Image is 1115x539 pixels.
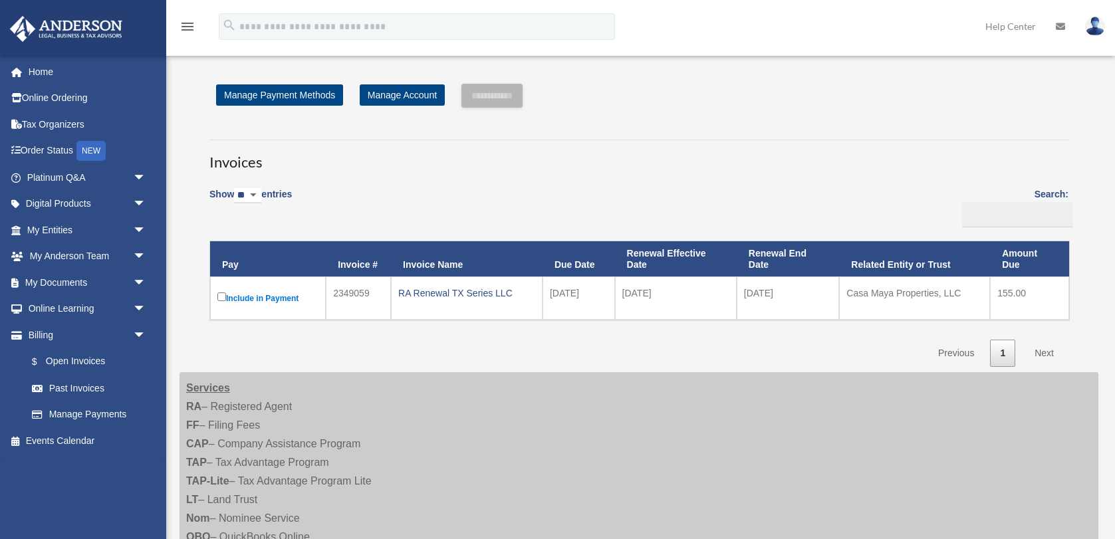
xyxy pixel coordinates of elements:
a: Manage Payment Methods [216,84,343,106]
a: Platinum Q&Aarrow_drop_down [9,164,166,191]
a: Online Ordering [9,85,166,112]
th: Pay: activate to sort column descending [210,241,326,277]
strong: TAP-Lite [186,475,229,486]
a: Order StatusNEW [9,138,166,165]
a: menu [180,23,195,35]
label: Show entries [209,186,292,217]
a: My Entitiesarrow_drop_down [9,217,166,243]
strong: CAP [186,438,209,449]
span: $ [39,354,46,370]
th: Related Entity or Trust: activate to sort column ascending [839,241,990,277]
td: 2349059 [326,276,391,320]
span: arrow_drop_down [133,191,160,218]
a: Manage Payments [19,401,160,428]
a: Manage Account [360,84,445,106]
strong: FF [186,419,199,431]
a: 1 [990,340,1015,367]
a: Past Invoices [19,375,160,401]
th: Amount Due: activate to sort column ascending [990,241,1069,277]
th: Due Date: activate to sort column ascending [543,241,615,277]
img: User Pic [1085,17,1105,36]
strong: Services [186,382,230,393]
td: Casa Maya Properties, LLC [839,276,990,320]
th: Invoice #: activate to sort column ascending [326,241,391,277]
strong: Nom [186,512,210,524]
th: Renewal End Date: activate to sort column ascending [737,241,840,277]
i: search [222,18,237,33]
a: Next [1025,340,1064,367]
label: Include in Payment [217,290,318,306]
a: My Documentsarrow_drop_down [9,269,166,296]
a: Tax Organizers [9,111,166,138]
h3: Invoices [209,140,1068,173]
a: Digital Productsarrow_drop_down [9,191,166,217]
th: Invoice Name: activate to sort column ascending [391,241,543,277]
input: Include in Payment [217,292,226,301]
span: arrow_drop_down [133,269,160,296]
span: arrow_drop_down [133,217,160,244]
label: Search: [957,186,1068,227]
td: 155.00 [990,276,1069,320]
span: arrow_drop_down [133,243,160,270]
div: NEW [76,141,106,161]
a: Events Calendar [9,427,166,454]
select: Showentries [234,188,261,203]
span: arrow_drop_down [133,296,160,323]
td: [DATE] [543,276,615,320]
td: [DATE] [615,276,737,320]
a: Billingarrow_drop_down [9,322,160,348]
td: [DATE] [737,276,840,320]
div: RA Renewal TX Series LLC [398,284,535,302]
strong: RA [186,401,201,412]
a: Previous [928,340,984,367]
a: My Anderson Teamarrow_drop_down [9,243,166,270]
a: Home [9,58,166,85]
th: Renewal Effective Date: activate to sort column ascending [615,241,737,277]
img: Anderson Advisors Platinum Portal [6,16,126,42]
a: Online Learningarrow_drop_down [9,296,166,322]
span: arrow_drop_down [133,322,160,349]
strong: TAP [186,457,207,468]
i: menu [180,19,195,35]
a: $Open Invoices [19,348,153,376]
input: Search: [962,202,1073,227]
span: arrow_drop_down [133,164,160,191]
strong: LT [186,494,198,505]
